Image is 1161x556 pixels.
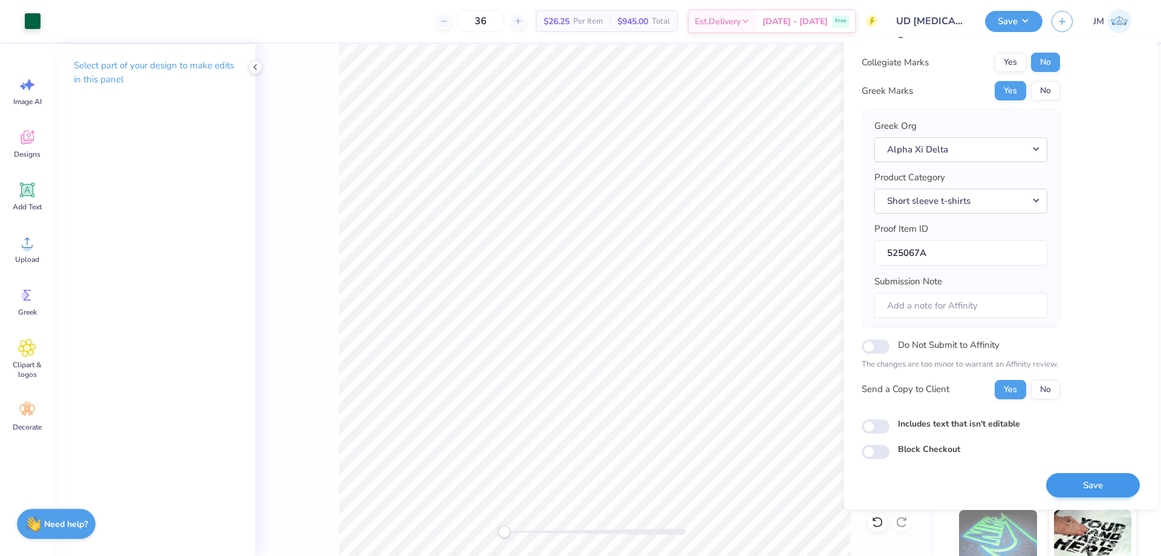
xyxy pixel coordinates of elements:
[1031,53,1060,72] button: No
[874,275,942,289] label: Submission Note
[887,9,976,33] input: Untitled Design
[862,359,1060,371] p: The changes are too minor to warrant an Affinity review.
[15,255,39,264] span: Upload
[995,81,1026,100] button: Yes
[695,15,741,28] span: Est. Delivery
[573,15,603,28] span: Per Item
[898,417,1020,430] label: Includes text that isn't editable
[995,53,1026,72] button: Yes
[874,293,1047,319] input: Add a note for Affinity
[1088,9,1137,33] a: JM
[74,59,236,87] p: Select part of your design to make edits in this panel
[862,84,913,98] div: Greek Marks
[13,422,42,432] span: Decorate
[898,443,960,456] label: Block Checkout
[457,10,504,32] input: – –
[995,380,1026,399] button: Yes
[1031,380,1060,399] button: No
[617,15,648,28] span: $945.00
[862,382,949,396] div: Send a Copy to Client
[874,222,928,236] label: Proof Item ID
[13,202,42,212] span: Add Text
[835,17,847,25] span: Free
[874,137,1047,162] button: Alpha Xi Delta
[13,97,42,106] span: Image AI
[7,360,47,379] span: Clipart & logos
[1107,9,1131,33] img: Joshua Macky Gaerlan
[14,149,41,159] span: Designs
[544,15,570,28] span: $26.25
[44,518,88,530] strong: Need help?
[18,307,37,317] span: Greek
[874,119,917,133] label: Greek Org
[1031,81,1060,100] button: No
[1046,473,1140,498] button: Save
[652,15,670,28] span: Total
[898,337,1000,353] label: Do Not Submit to Affinity
[862,56,929,70] div: Collegiate Marks
[763,15,828,28] span: [DATE] - [DATE]
[1093,15,1104,28] span: JM
[985,11,1042,32] button: Save
[874,189,1047,214] button: Short sleeve t-shirts
[874,171,945,185] label: Product Category
[498,526,510,538] div: Accessibility label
